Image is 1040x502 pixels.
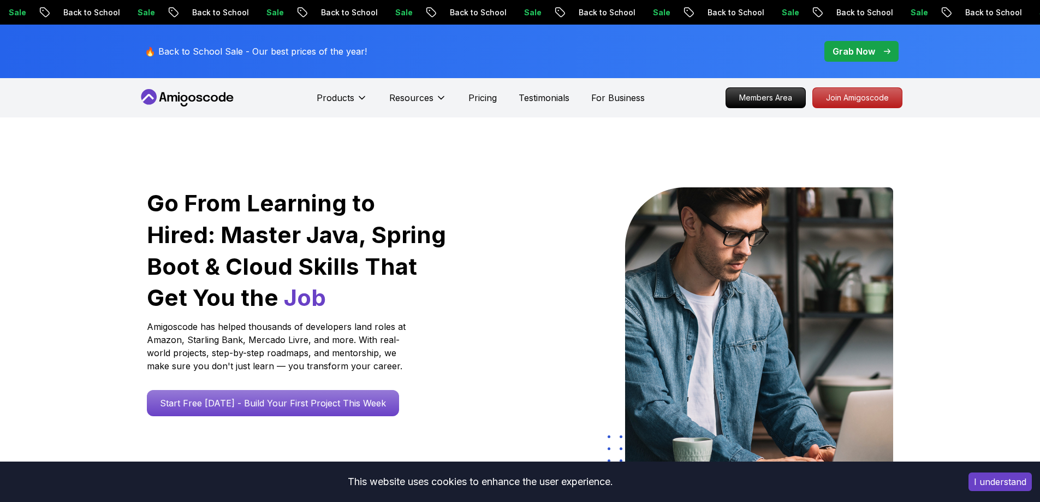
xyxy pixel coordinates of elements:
[519,91,569,104] a: Testimonials
[545,7,580,18] p: Sale
[812,87,902,108] a: Join Amigoscode
[147,187,448,314] h1: Go From Learning to Hired: Master Java, Spring Boot & Cloud Skills That Get You the
[625,187,893,469] img: hero
[932,7,967,18] p: Sale
[729,7,803,18] p: Back to School
[317,91,367,113] button: Products
[317,91,354,104] p: Products
[674,7,709,18] p: Sale
[726,87,806,108] a: Members Area
[471,7,545,18] p: Back to School
[85,7,159,18] p: Back to School
[342,7,417,18] p: Back to School
[288,7,323,18] p: Sale
[389,91,433,104] p: Resources
[417,7,451,18] p: Sale
[159,7,194,18] p: Sale
[213,7,288,18] p: Back to School
[284,284,326,311] span: Job
[600,7,674,18] p: Back to School
[858,7,932,18] p: Back to School
[147,390,399,416] a: Start Free [DATE] - Build Your First Project This Week
[145,45,367,58] p: 🔥 Back to School Sale - Our best prices of the year!
[147,320,409,373] p: Amigoscode has helped thousands of developers land roles at Amazon, Starling Bank, Mercado Livre,...
[8,470,952,494] div: This website uses cookies to enhance the user experience.
[30,7,65,18] p: Sale
[968,473,1032,491] button: Accept cookies
[833,45,875,58] p: Grab Now
[389,91,447,113] button: Resources
[591,91,645,104] a: For Business
[813,88,902,108] p: Join Amigoscode
[726,88,805,108] p: Members Area
[468,91,497,104] a: Pricing
[803,7,838,18] p: Sale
